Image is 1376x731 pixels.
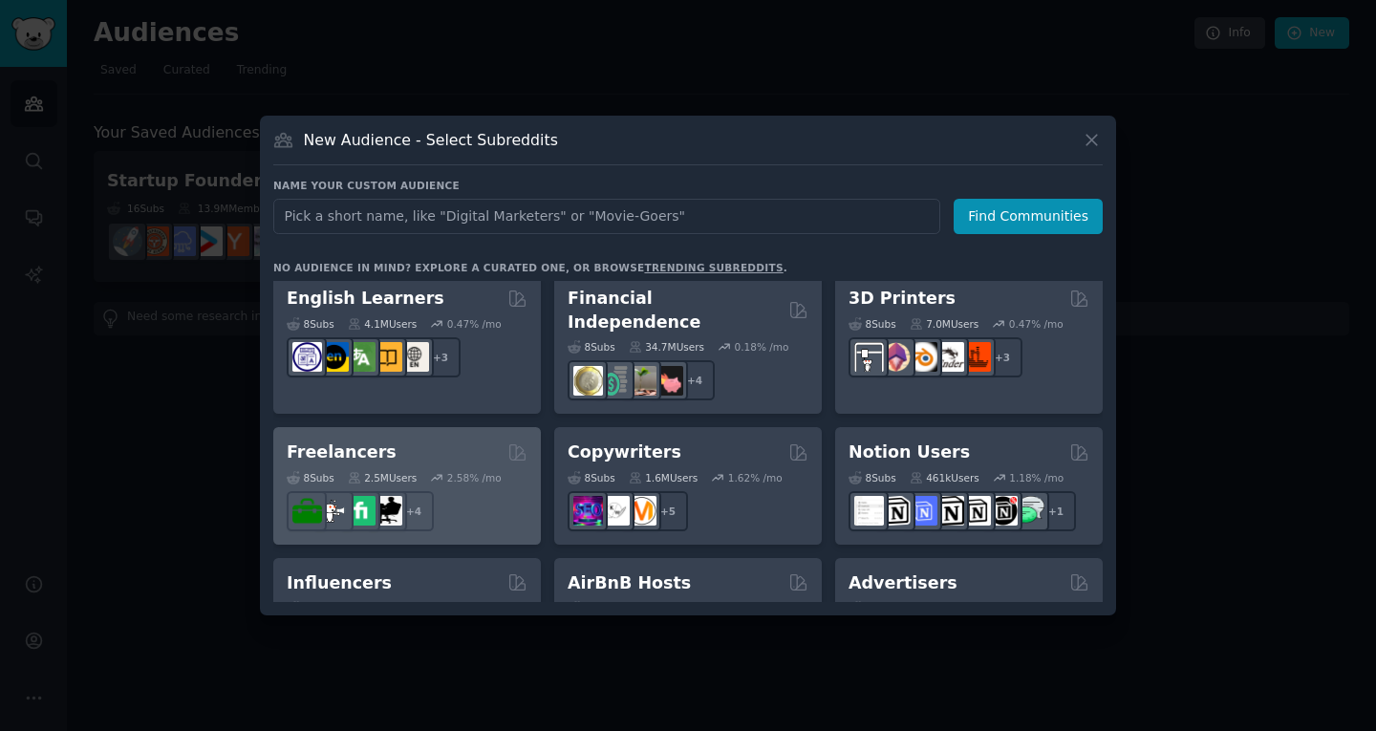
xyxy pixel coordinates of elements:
[273,179,1103,192] h3: Name your custom audience
[728,601,783,614] div: 3.09 % /mo
[629,340,704,354] div: 34.7M Users
[573,366,603,396] img: UKPersonalFinance
[273,199,940,234] input: Pick a short name, like "Digital Marketers" or "Movie-Goers"
[627,496,656,526] img: content_marketing
[988,496,1018,526] img: BestNotionTemplates
[348,601,418,614] div: 6.6M Users
[961,496,991,526] img: AskNotion
[881,496,911,526] img: notioncreations
[735,340,789,354] div: 0.18 % /mo
[600,366,630,396] img: FinancialPlanning
[346,496,376,526] img: Fiverr
[935,342,964,372] img: ender3
[627,366,656,396] img: Fire
[600,496,630,526] img: KeepWriting
[910,601,979,614] div: 3.0M Users
[629,601,699,614] div: 135k Users
[1015,496,1044,526] img: NotionPromote
[399,342,429,372] img: Learn_English
[447,317,502,331] div: 0.47 % /mo
[568,571,691,595] h2: AirBnB Hosts
[273,261,787,274] div: No audience in mind? Explore a curated one, or browse .
[654,366,683,396] img: fatFIRE
[849,441,970,464] h2: Notion Users
[910,317,979,331] div: 7.0M Users
[292,496,322,526] img: forhire
[287,287,444,311] h2: English Learners
[644,262,783,273] a: trending subreddits
[728,471,783,484] div: 1.62 % /mo
[961,342,991,372] img: FixMyPrint
[849,571,957,595] h2: Advertisers
[346,342,376,372] img: language_exchange
[319,496,349,526] img: freelance_forhire
[304,130,558,150] h3: New Audience - Select Subreddits
[648,491,688,531] div: + 5
[319,342,349,372] img: EnglishLearning
[568,441,681,464] h2: Copywriters
[287,441,397,464] h2: Freelancers
[373,496,402,526] img: Freelancers
[287,317,334,331] div: 8 Sub s
[849,471,896,484] div: 8 Sub s
[854,342,884,372] img: 3Dprinting
[675,360,715,400] div: + 4
[954,199,1103,234] button: Find Communities
[849,601,896,614] div: 6 Sub s
[568,601,615,614] div: 6 Sub s
[394,491,434,531] div: + 4
[447,601,502,614] div: 0.52 % /mo
[287,601,334,614] div: 7 Sub s
[1009,317,1064,331] div: 0.47 % /mo
[568,287,782,333] h2: Financial Independence
[568,471,615,484] div: 8 Sub s
[420,337,461,377] div: + 3
[287,571,392,595] h2: Influencers
[908,342,937,372] img: blender
[573,496,603,526] img: SEO
[908,496,937,526] img: FreeNotionTemplates
[292,342,322,372] img: languagelearning
[935,496,964,526] img: NotionGeeks
[1009,471,1064,484] div: 1.18 % /mo
[373,342,402,372] img: LearnEnglishOnReddit
[348,471,418,484] div: 2.5M Users
[568,340,615,354] div: 8 Sub s
[447,471,502,484] div: 2.58 % /mo
[287,471,334,484] div: 8 Sub s
[348,317,418,331] div: 4.1M Users
[982,337,1022,377] div: + 3
[1036,491,1076,531] div: + 1
[910,471,979,484] div: 461k Users
[849,287,956,311] h2: 3D Printers
[854,496,884,526] img: Notiontemplates
[629,471,699,484] div: 1.6M Users
[1009,601,1064,614] div: 1.01 % /mo
[881,342,911,372] img: 3Dmodeling
[849,317,896,331] div: 8 Sub s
